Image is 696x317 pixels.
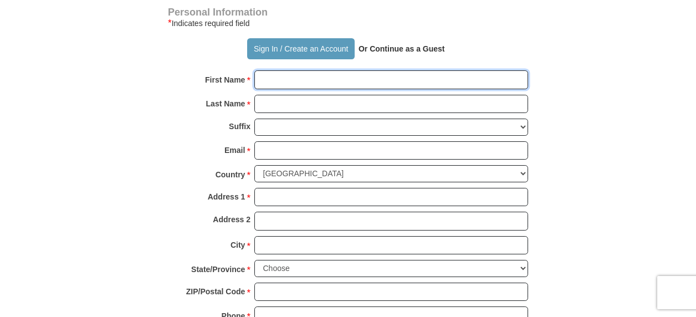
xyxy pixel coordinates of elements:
strong: Address 2 [213,212,250,227]
strong: ZIP/Postal Code [186,284,245,299]
h4: Personal Information [168,8,528,17]
div: Indicates required field [168,17,528,30]
strong: Country [216,167,245,182]
strong: Or Continue as a Guest [359,44,445,53]
strong: Suffix [229,119,250,134]
strong: State/Province [191,262,245,277]
strong: Email [224,142,245,158]
strong: Address 1 [208,189,245,204]
strong: First Name [205,72,245,88]
strong: Last Name [206,96,245,111]
strong: City [231,237,245,253]
button: Sign In / Create an Account [247,38,354,59]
